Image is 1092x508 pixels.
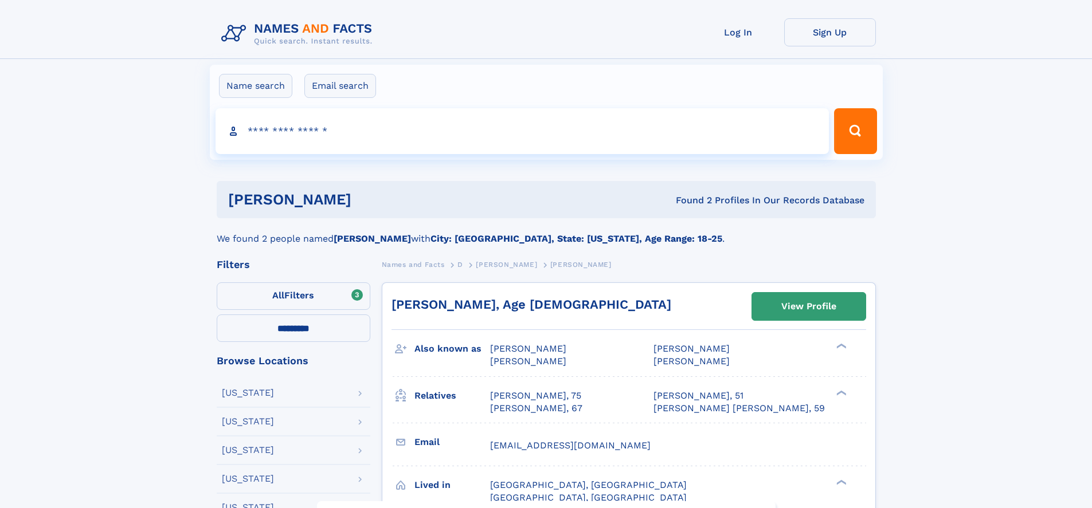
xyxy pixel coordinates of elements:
[222,446,274,455] div: [US_STATE]
[217,259,370,270] div: Filters
[222,417,274,426] div: [US_STATE]
[490,492,687,503] span: [GEOGRAPHIC_DATA], [GEOGRAPHIC_DATA]
[476,257,537,271] a: [PERSON_NAME]
[414,475,490,495] h3: Lived in
[490,389,581,402] a: [PERSON_NAME], 75
[692,18,784,46] a: Log In
[784,18,876,46] a: Sign Up
[653,402,825,415] a: [PERSON_NAME] [PERSON_NAME], 59
[334,233,411,244] b: [PERSON_NAME]
[216,108,829,154] input: search input
[653,356,730,367] span: [PERSON_NAME]
[414,432,490,452] h3: Email
[382,257,445,271] a: Names and Facts
[304,74,376,98] label: Email search
[833,342,847,350] div: ❯
[222,388,274,397] div: [US_STATE]
[490,356,566,367] span: [PERSON_NAME]
[490,479,687,490] span: [GEOGRAPHIC_DATA], [GEOGRAPHIC_DATA]
[833,389,847,396] div: ❯
[414,339,490,359] h3: Also known as
[550,261,612,269] span: [PERSON_NAME]
[490,402,582,415] a: [PERSON_NAME], 67
[222,474,274,483] div: [US_STATE]
[476,261,537,269] span: [PERSON_NAME]
[430,233,722,244] b: City: [GEOGRAPHIC_DATA], State: [US_STATE], Age Range: 18-25
[217,282,370,310] label: Filters
[414,386,490,405] h3: Relatives
[490,440,651,451] span: [EMAIL_ADDRESS][DOMAIN_NAME]
[228,192,514,207] h1: [PERSON_NAME]
[217,356,370,366] div: Browse Locations
[219,74,292,98] label: Name search
[217,218,876,246] div: We found 2 people named with .
[392,297,671,312] a: [PERSON_NAME], Age [DEMOGRAPHIC_DATA]
[653,343,730,354] span: [PERSON_NAME]
[833,478,847,486] div: ❯
[834,108,876,154] button: Search Button
[514,194,864,207] div: Found 2 Profiles In Our Records Database
[217,18,382,49] img: Logo Names and Facts
[781,293,836,320] div: View Profile
[457,257,463,271] a: D
[457,261,463,269] span: D
[272,290,284,301] span: All
[752,293,866,320] a: View Profile
[490,343,566,354] span: [PERSON_NAME]
[653,389,743,402] a: [PERSON_NAME], 51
